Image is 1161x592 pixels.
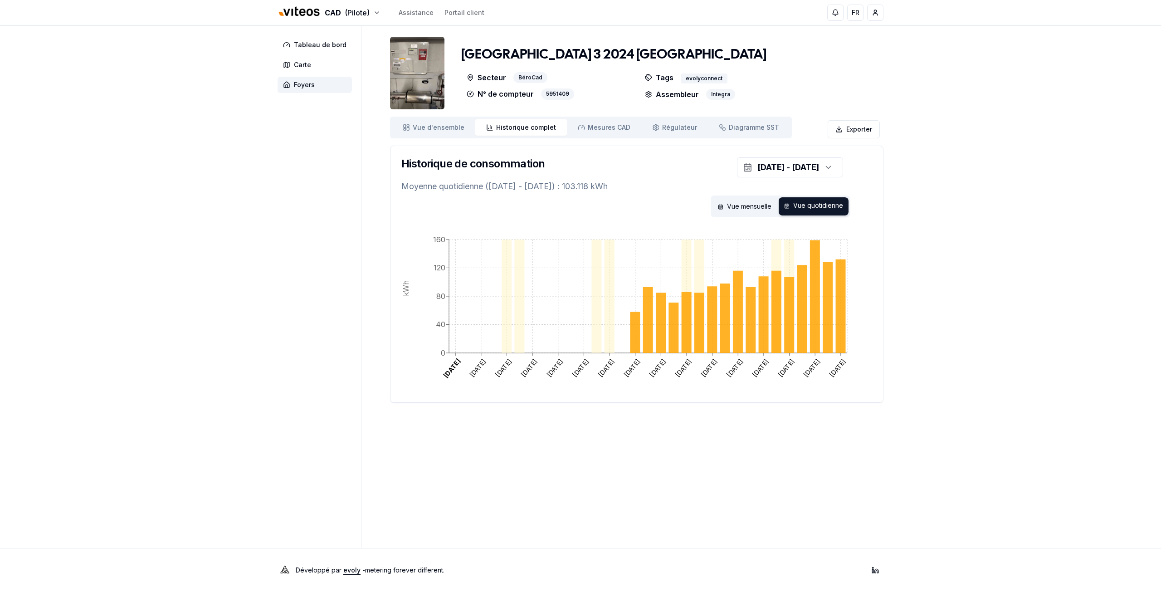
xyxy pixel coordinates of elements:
[828,120,880,138] button: Exporter
[641,119,708,136] a: Régulateur
[294,40,346,49] span: Tableau de bord
[399,8,434,17] a: Assistance
[588,123,630,132] span: Mesures CAD
[401,157,545,171] h3: Historique de consommation
[681,73,727,83] div: evolyconnect
[541,88,574,100] div: 5951409
[294,60,311,69] span: Carte
[436,292,445,301] tspan: 80
[278,37,356,53] a: Tableau de bord
[847,5,863,21] button: FR
[278,3,380,23] button: CAD(Pilote)
[278,1,321,23] img: Viteos - CAD Logo
[413,123,464,132] span: Vue d'ensemble
[296,564,444,577] p: Développé par - metering forever different .
[852,8,859,17] span: FR
[401,180,872,193] p: Moyenne quotidienne ([DATE] - [DATE]) : 103.118 kWh
[436,320,445,329] tspan: 40
[345,7,370,18] span: (Pilote)
[392,119,475,136] a: Vue d'ensemble
[467,72,506,83] p: Secteur
[461,47,766,63] h1: [GEOGRAPHIC_DATA] 3 2024 [GEOGRAPHIC_DATA]
[294,80,315,89] span: Foyers
[433,235,445,244] tspan: 160
[712,197,777,215] div: Vue mensuelle
[325,7,341,18] span: CAD
[434,263,445,272] tspan: 120
[662,123,697,132] span: Régulateur
[401,280,410,296] tspan: kWh
[737,157,843,177] button: [DATE] - [DATE]
[645,89,699,100] p: Assembleur
[278,563,292,577] img: Evoly Logo
[708,119,790,136] a: Diagramme SST
[475,119,567,136] a: Historique complet
[645,72,673,83] p: Tags
[278,57,356,73] a: Carte
[496,123,556,132] span: Historique complet
[343,566,361,574] a: evoly
[390,37,444,109] img: unit Image
[706,89,735,100] div: Integra
[729,123,779,132] span: Diagramme SST
[444,8,484,17] a: Portail client
[513,72,547,83] div: BéroCad
[757,161,819,174] div: [DATE] - [DATE]
[467,88,534,100] p: N° de compteur
[441,348,445,357] tspan: 0
[278,77,356,93] a: Foyers
[779,197,849,215] div: Vue quotidienne
[567,119,641,136] a: Mesures CAD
